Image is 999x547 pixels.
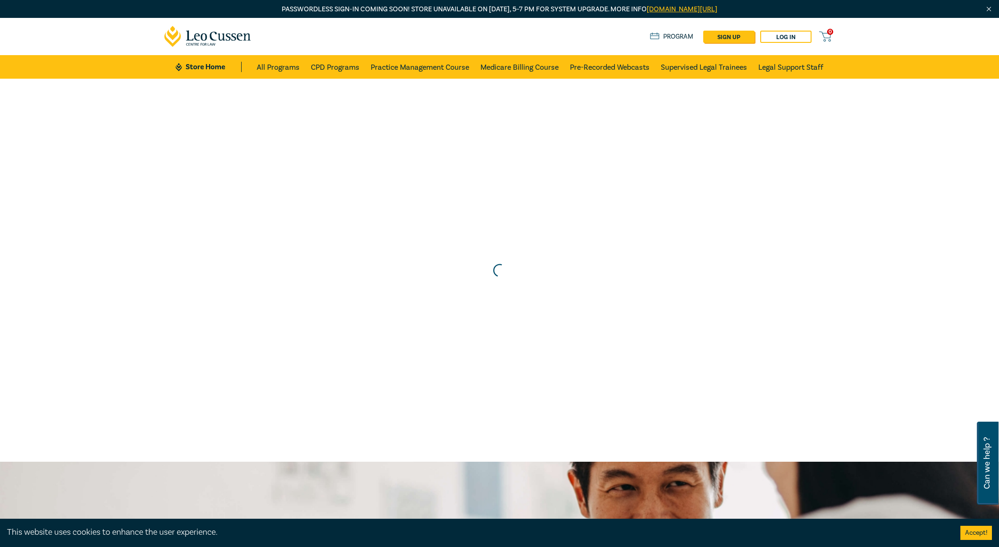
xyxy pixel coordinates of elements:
a: Program [650,32,694,42]
span: Can we help ? [983,427,991,499]
a: sign up [703,31,755,43]
a: CPD Programs [311,55,359,79]
p: Passwordless sign-in coming soon! Store unavailable on [DATE], 5–7 PM for system upgrade. More info [164,4,835,15]
a: Legal Support Staff [758,55,823,79]
a: [DOMAIN_NAME][URL] [647,5,717,14]
img: Close [985,5,993,13]
a: Practice Management Course [371,55,469,79]
a: Pre-Recorded Webcasts [570,55,650,79]
a: Log in [760,31,812,43]
a: Supervised Legal Trainees [661,55,747,79]
a: Store Home [176,62,241,72]
button: Accept cookies [960,526,992,540]
a: All Programs [257,55,300,79]
a: Medicare Billing Course [480,55,559,79]
span: 0 [827,29,833,35]
div: This website uses cookies to enhance the user experience. [7,526,946,539]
